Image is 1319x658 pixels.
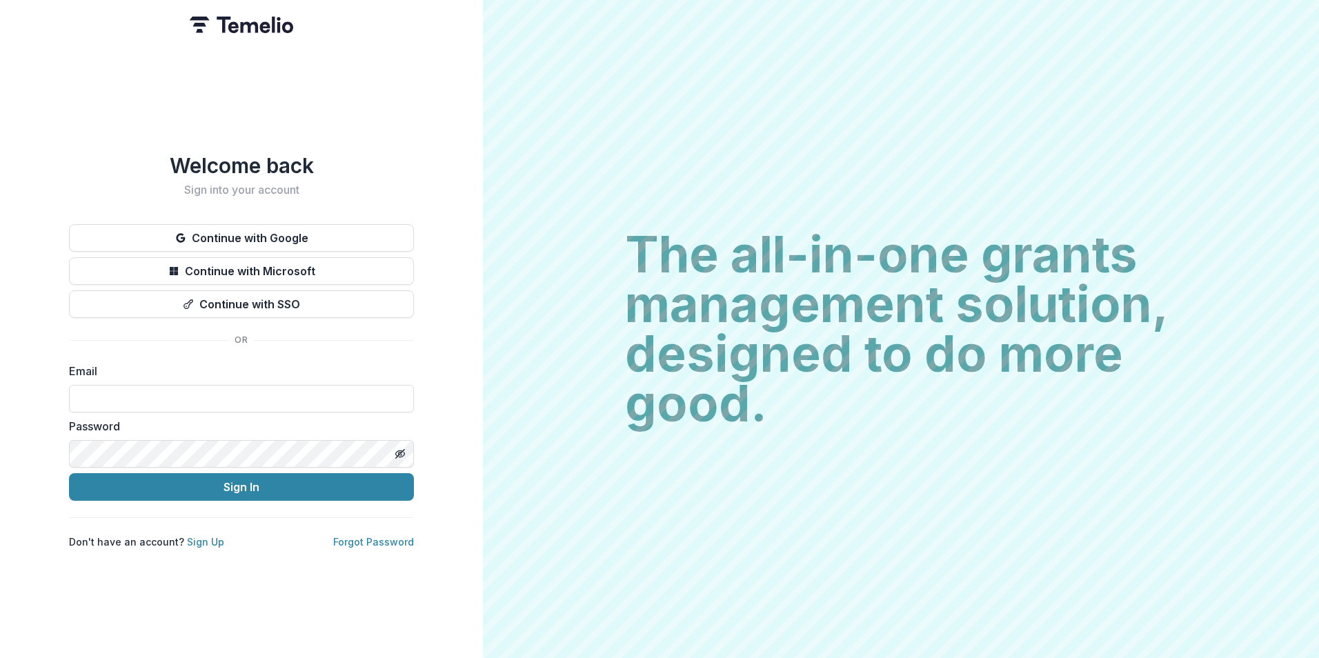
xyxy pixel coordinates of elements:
a: Forgot Password [333,536,414,548]
button: Toggle password visibility [389,443,411,465]
a: Sign Up [187,536,224,548]
button: Continue with SSO [69,290,414,318]
button: Continue with Google [69,224,414,252]
h1: Welcome back [69,153,414,178]
button: Continue with Microsoft [69,257,414,285]
img: Temelio [190,17,293,33]
label: Password [69,418,406,435]
label: Email [69,363,406,379]
p: Don't have an account? [69,535,224,549]
h2: Sign into your account [69,183,414,197]
button: Sign In [69,473,414,501]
